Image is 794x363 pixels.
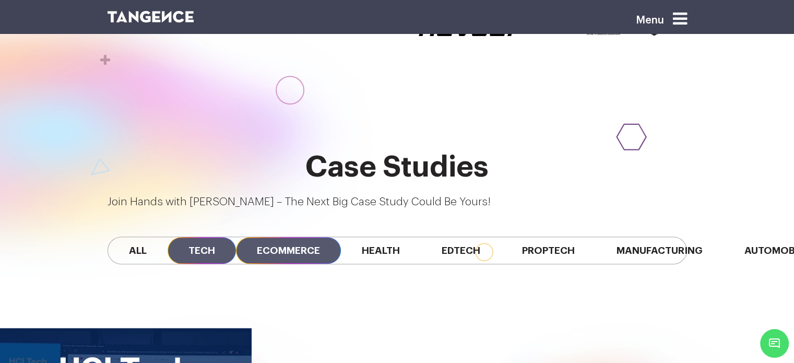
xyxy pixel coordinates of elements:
h2: Case Studies [108,151,687,183]
span: Tech [168,237,236,264]
span: Health [341,237,421,264]
p: Join Hands with [PERSON_NAME] – The Next Big Case Study Could Be Yours! [108,194,687,210]
span: Proptech [501,237,596,264]
span: All [108,237,168,264]
img: logo SVG [108,11,194,22]
span: Edtech [421,237,501,264]
span: Chat Widget [760,329,789,358]
span: Manufacturing [596,237,724,264]
span: Ecommerce [236,237,341,264]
